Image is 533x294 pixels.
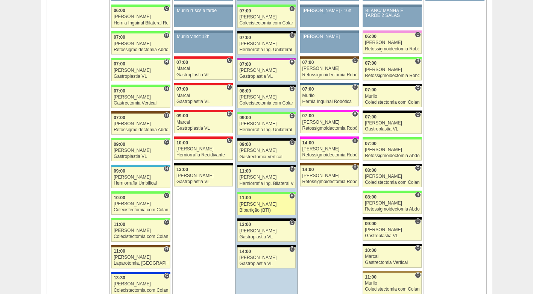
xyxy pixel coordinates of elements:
div: Colecistectomia com Colangiografia VL [365,287,419,292]
span: 13:30 [114,275,125,280]
span: Consultório [226,84,232,90]
a: BLANC/ MANHÃ E TARDE 2 SALAS [363,7,421,27]
span: 10:00 [176,140,188,145]
div: Key: Aviso [174,30,233,33]
span: 07:00 [365,141,377,146]
div: Key: São Luiz - Itaim [111,272,170,274]
div: Retossigmoidectomia Abdominal VL [114,47,168,52]
div: Herniorrafia Ing. Bilateral VL [240,181,294,186]
div: Gastroplastia VL [114,154,168,159]
a: H 07:00 [PERSON_NAME] Gastrectomia Vertical [111,87,170,108]
div: Colecistectomia com Colangiografia VL [114,288,168,293]
span: 14:00 [302,140,314,145]
div: [PERSON_NAME] [114,202,168,206]
div: Bipartição (BTI) [240,208,294,213]
span: 11:00 [114,249,125,254]
span: Hospital [164,166,169,172]
span: Hospital [164,86,169,92]
span: 09:00 [114,168,125,174]
div: Key: Brasil [363,137,421,139]
div: Key: Santa Joana [300,163,359,165]
div: Murilo rr scs a tarde [177,8,230,13]
a: C 07:00 Marcal Gastroplastia VL [174,59,233,80]
span: 08:00 [240,88,251,94]
div: Colecistectomia com Colangiografia VL [365,180,419,185]
div: Retossigmoidectomia Robótica [365,73,419,78]
div: Key: Blanc [237,31,296,33]
a: C 08:00 [PERSON_NAME] Colecistectomia com Colangiografia VL [237,87,296,108]
div: [PERSON_NAME] [176,147,231,152]
div: Gastrectomia Vertical [114,101,168,106]
div: Key: Brasil [111,218,170,220]
div: [PERSON_NAME] [176,173,231,178]
a: H 14:00 [PERSON_NAME] Retossigmoidectomia Robótica [300,139,359,160]
span: 07:00 [176,86,188,92]
span: 14:00 [240,249,251,254]
span: 07:00 [302,113,314,118]
a: H 07:00 [PERSON_NAME] Gastroplastia VL [237,60,296,81]
span: Consultório [289,113,295,119]
div: [PERSON_NAME] [365,147,419,152]
div: Laparotomia, [GEOGRAPHIC_DATA], Drenagem, Bridas [114,261,168,266]
a: C 06:00 [PERSON_NAME] Retossigmoidectomia Robótica [363,33,421,54]
a: C 10:00 Marcal Gastrectomia Vertical [363,246,421,267]
span: Hospital [415,192,421,198]
span: 07:00 [240,35,251,40]
div: Key: Brasil [111,5,170,7]
div: Marcal [365,254,419,259]
a: C 14:00 [PERSON_NAME] Gastroplastia VL [237,247,296,268]
div: [PERSON_NAME] - 16h [303,8,356,13]
div: Key: Aviso [363,5,421,7]
span: Consultório [226,111,232,117]
span: 11:00 [240,195,251,200]
span: 07:00 [176,60,188,65]
span: 06:00 [365,34,377,39]
a: H 07:00 [PERSON_NAME] Retossigmoidectomia Abdominal VL [111,33,170,55]
a: H 07:00 [PERSON_NAME] Retossigmoidectomia Abdominal VL [111,114,170,135]
div: Murilo [365,281,419,286]
div: Herniorrafia Umbilical [114,181,168,186]
a: H 11:00 [PERSON_NAME] Bipartição (BTI) [237,194,296,215]
div: Key: Brasil [111,85,170,87]
div: Retossigmoidectomia Robótica [302,73,357,77]
div: Gastroplastia VL [176,179,231,184]
div: [PERSON_NAME] [365,40,419,45]
div: Key: Oswaldo Cruz Paulista [363,271,421,273]
div: [PERSON_NAME] [240,68,294,73]
a: H 11:00 [PERSON_NAME] Laparotomia, [GEOGRAPHIC_DATA], Drenagem, Bridas [111,247,170,268]
div: [PERSON_NAME] [240,41,294,46]
div: [PERSON_NAME] [365,201,419,206]
div: Hernia Inguinal Robótica [302,99,357,104]
span: 09:00 [176,113,188,118]
span: Hospital [164,32,169,38]
div: Key: Brasil [111,191,170,194]
a: C 08:00 [PERSON_NAME] Colecistectomia com Colangiografia VL [363,166,421,187]
div: Key: Blanc [237,245,296,247]
div: [PERSON_NAME] [303,34,356,39]
a: C 10:00 [PERSON_NAME] Herniorrafia Recidivante [174,139,233,160]
span: Consultório [415,32,421,38]
span: 07:00 [114,35,125,40]
div: Key: Brasil [111,31,170,33]
a: H 07:00 [PERSON_NAME] Gastroplastia VL [111,60,170,81]
span: Consultório [164,6,169,12]
div: Key: Aviso [300,5,359,7]
a: 13:00 [PERSON_NAME] Gastroplastia VL [174,165,233,186]
div: [PERSON_NAME] [302,66,357,71]
span: Consultório [289,166,295,172]
a: C 09:00 [PERSON_NAME] Gastrectomia Vertical [237,141,296,162]
span: Hospital [415,58,421,64]
div: Gastroplastia VL [176,73,231,77]
div: Gastroplastia VL [240,74,294,79]
span: Consultório [415,112,421,118]
div: [PERSON_NAME] [365,227,419,232]
div: Retossigmoidectomia Abdominal VL [365,207,419,212]
a: C 07:00 [PERSON_NAME] Herniorrafia Ing. Unilateral VL [237,33,296,55]
div: Gastroplastia VL [240,261,294,266]
div: Key: Blanc [237,85,296,87]
div: Key: Blanc [174,163,233,165]
a: C 07:00 [PERSON_NAME] Gastroplastia VL [363,113,421,134]
span: Consultório [415,245,421,251]
div: Key: Aviso [174,5,233,7]
div: Key: Blanc [363,217,421,220]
